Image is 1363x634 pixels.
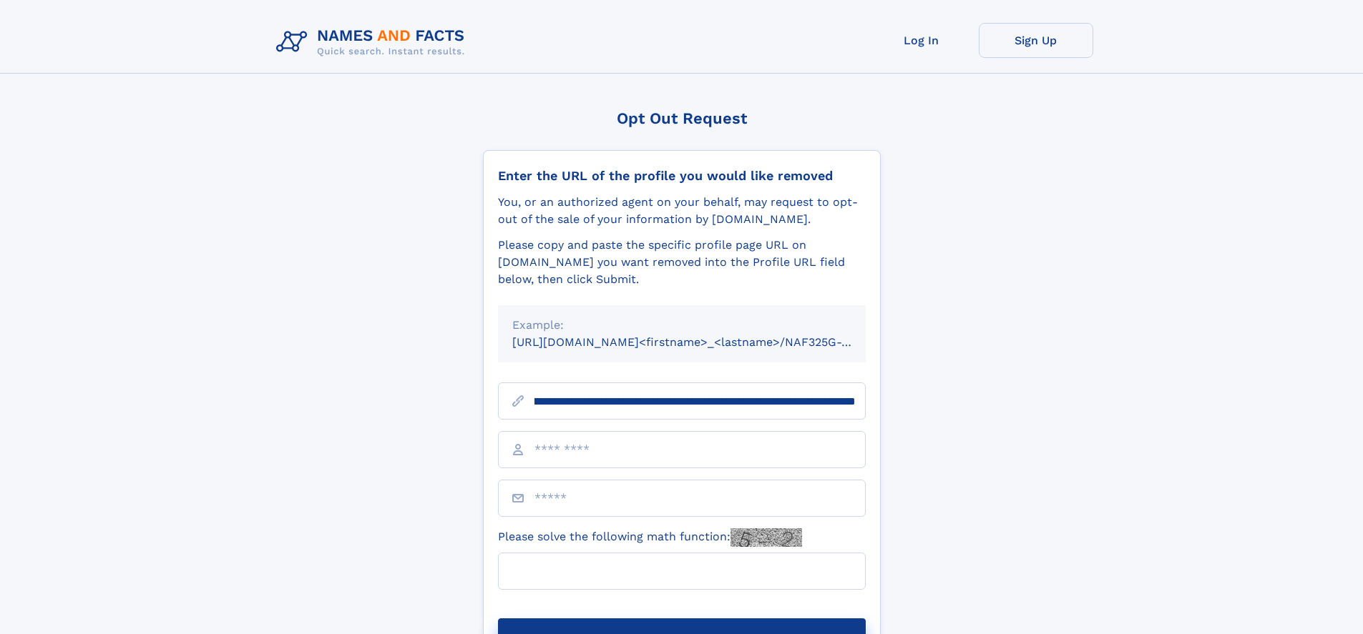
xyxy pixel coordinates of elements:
[979,23,1093,58] a: Sign Up
[270,23,477,61] img: Logo Names and Facts
[512,317,851,334] div: Example:
[498,168,866,184] div: Enter the URL of the profile you would like removed
[864,23,979,58] a: Log In
[498,528,802,547] label: Please solve the following math function:
[498,194,866,228] div: You, or an authorized agent on your behalf, may request to opt-out of the sale of your informatio...
[498,237,866,288] div: Please copy and paste the specific profile page URL on [DOMAIN_NAME] you want removed into the Pr...
[512,335,893,349] small: [URL][DOMAIN_NAME]<firstname>_<lastname>/NAF325G-xxxxxxxx
[483,109,881,127] div: Opt Out Request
